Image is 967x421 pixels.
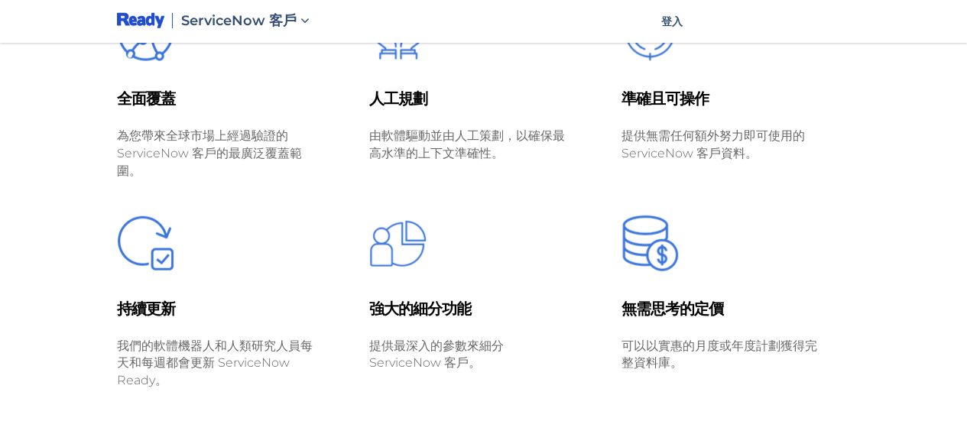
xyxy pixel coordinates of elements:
[117,338,313,388] font: 我們的軟體機器人和人類研究人員每天和每週都會更新 ServiceNow Ready。
[117,128,302,178] font: 為您帶來全球市場上經過驗證的 ServiceNow 客戶的最廣泛覆蓋範圍。
[117,11,165,31] img: 標識
[621,299,723,318] font: 無需思考的定價
[369,338,504,371] font: 提供最深入的參數來細分 ServiceNow 客戶。
[621,338,817,371] font: 可以以實惠的月度或年度計劃獲得完整資料庫。
[369,215,427,272] img: 強大的細分功能
[369,299,471,318] font: 強大的細分功能
[369,128,565,160] font: 由軟體驅動並由人工策劃，以確保最高水準的上下文準確性。
[369,89,427,108] font: 人工規劃
[181,12,297,29] font: ServiceNow 客戶
[621,215,679,272] img: 無需思考的定價
[117,299,175,318] font: 持續更新
[661,15,683,28] font: 登入
[652,2,692,40] a: 登入
[117,89,175,108] font: 全面覆蓋
[621,89,709,108] font: 準確且可操作
[117,215,174,272] img: 持續更新
[621,128,805,160] font: 提供無需任何額外努力即可使用的 ServiceNow 客戶資料。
